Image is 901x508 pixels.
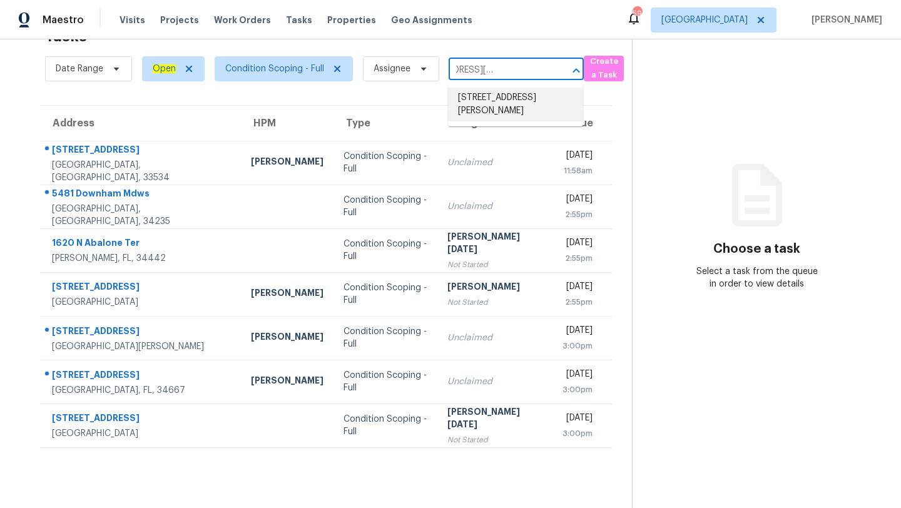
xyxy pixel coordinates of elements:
[447,280,542,296] div: [PERSON_NAME]
[447,405,542,434] div: [PERSON_NAME][DATE]
[447,200,542,213] div: Unclaimed
[562,412,593,427] div: [DATE]
[449,61,549,80] input: Search by address
[52,203,231,228] div: [GEOGRAPHIC_DATA], [GEOGRAPHIC_DATA], 34235
[447,375,542,388] div: Unclaimed
[43,14,84,26] span: Maestro
[562,368,593,384] div: [DATE]
[52,296,231,308] div: [GEOGRAPHIC_DATA]
[327,14,376,26] span: Properties
[695,265,819,290] div: Select a task from the queue in order to view details
[447,230,542,258] div: [PERSON_NAME][DATE]
[447,156,542,169] div: Unclaimed
[568,62,585,79] button: Close
[52,368,231,384] div: [STREET_ADDRESS]
[584,56,624,81] button: Create a Task
[590,54,618,83] span: Create a Task
[286,16,312,24] span: Tasks
[344,369,427,394] div: Condition Scoping - Full
[251,374,323,390] div: [PERSON_NAME]
[251,330,323,346] div: [PERSON_NAME]
[447,332,542,344] div: Unclaimed
[40,106,241,141] th: Address
[52,187,231,203] div: 5481 Downham Mdws
[562,296,593,308] div: 2:55pm
[437,106,552,141] th: Assignee
[56,63,103,75] span: Date Range
[52,427,231,440] div: [GEOGRAPHIC_DATA]
[344,150,427,175] div: Condition Scoping - Full
[52,236,231,252] div: 1620 N Abalone Ter
[661,14,748,26] span: [GEOGRAPHIC_DATA]
[447,434,542,446] div: Not Started
[562,384,593,396] div: 3:00pm
[374,63,410,75] span: Assignee
[52,280,231,296] div: [STREET_ADDRESS]
[333,106,437,141] th: Type
[562,149,593,165] div: [DATE]
[251,155,323,171] div: [PERSON_NAME]
[562,340,593,352] div: 3:00pm
[52,340,231,353] div: [GEOGRAPHIC_DATA][PERSON_NAME]
[45,30,87,43] h2: Tasks
[225,63,324,75] span: Condition Scoping - Full
[52,159,231,184] div: [GEOGRAPHIC_DATA], [GEOGRAPHIC_DATA], 33534
[120,14,145,26] span: Visits
[241,106,333,141] th: HPM
[562,324,593,340] div: [DATE]
[562,427,593,440] div: 3:00pm
[153,64,176,73] ah_el_jm_1744035306855: Open
[562,193,593,208] div: [DATE]
[447,258,542,271] div: Not Started
[52,325,231,340] div: [STREET_ADDRESS]
[251,287,323,302] div: [PERSON_NAME]
[52,412,231,427] div: [STREET_ADDRESS]
[562,208,593,221] div: 2:55pm
[562,165,593,177] div: 11:58am
[344,238,427,263] div: Condition Scoping - Full
[633,8,641,20] div: 59
[52,384,231,397] div: [GEOGRAPHIC_DATA], FL, 34667
[562,252,593,265] div: 2:55pm
[562,280,593,296] div: [DATE]
[160,14,199,26] span: Projects
[448,88,583,121] li: [STREET_ADDRESS][PERSON_NAME]
[562,236,593,252] div: [DATE]
[713,243,800,255] h3: Choose a task
[807,14,882,26] span: [PERSON_NAME]
[344,282,427,307] div: Condition Scoping - Full
[214,14,271,26] span: Work Orders
[447,296,542,308] div: Not Started
[52,143,231,159] div: [STREET_ADDRESS]
[52,252,231,265] div: [PERSON_NAME], FL, 34442
[391,14,472,26] span: Geo Assignments
[344,413,427,438] div: Condition Scoping - Full
[344,194,427,219] div: Condition Scoping - Full
[344,325,427,350] div: Condition Scoping - Full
